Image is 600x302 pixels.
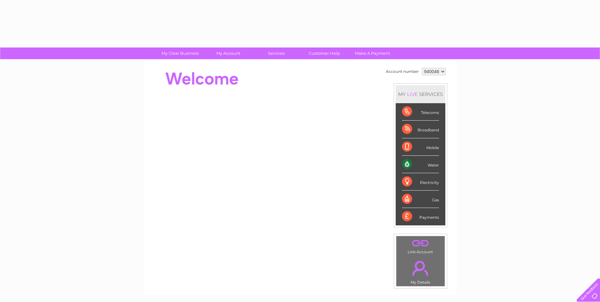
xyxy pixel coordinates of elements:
div: Water [402,156,439,173]
div: Mobile [402,138,439,156]
a: My Clear Business [154,47,206,59]
div: Telecoms [402,103,439,121]
div: MY SERVICES [396,85,445,103]
td: Link Account [396,236,445,256]
td: Account number [384,66,420,77]
div: Electricity [402,173,439,191]
div: LIVE [406,91,419,97]
div: Payments [402,208,439,225]
a: Customer Help [298,47,350,59]
a: My Account [202,47,254,59]
a: Make A Payment [346,47,399,59]
div: Broadband [402,121,439,138]
td: My Details [396,255,445,286]
a: Services [250,47,302,59]
div: Gas [402,191,439,208]
a: . [398,257,443,279]
a: . [398,238,443,249]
